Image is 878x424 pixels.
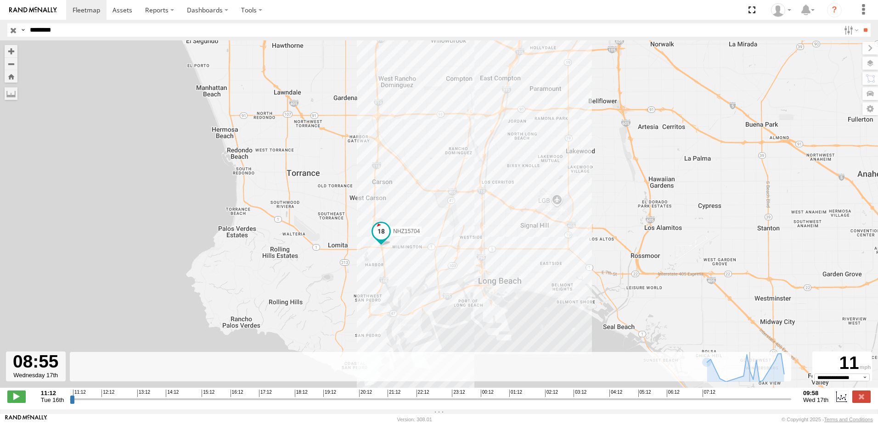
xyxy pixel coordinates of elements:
[388,390,400,397] span: 21:12
[416,390,429,397] span: 22:12
[397,417,432,422] div: Version: 308.01
[803,390,828,396] strong: 09:58
[703,390,715,397] span: 07:12
[166,390,179,397] span: 14:12
[481,390,494,397] span: 00:12
[19,23,27,37] label: Search Query
[782,417,873,422] div: © Copyright 2025 -
[231,390,243,397] span: 16:12
[5,415,47,424] a: Visit our Website
[295,390,308,397] span: 18:12
[7,391,26,402] label: Play/Stop
[393,228,420,234] span: NHZ15704
[840,23,860,37] label: Search Filter Options
[259,390,272,397] span: 17:12
[452,390,465,397] span: 23:12
[359,390,372,397] span: 20:12
[814,353,871,374] div: 11
[824,417,873,422] a: Terms and Conditions
[5,57,17,70] button: Zoom out
[509,390,522,397] span: 01:12
[638,390,651,397] span: 05:12
[9,7,57,13] img: rand-logo.svg
[323,390,336,397] span: 19:12
[41,396,64,403] span: Tue 16th Sep 2025
[768,3,794,17] div: Zulema McIntosch
[574,390,586,397] span: 03:12
[667,390,680,397] span: 06:12
[101,390,114,397] span: 12:12
[609,390,622,397] span: 04:12
[5,87,17,100] label: Measure
[137,390,150,397] span: 13:12
[41,390,64,396] strong: 11:12
[862,102,878,115] label: Map Settings
[5,70,17,83] button: Zoom Home
[202,390,214,397] span: 15:12
[73,390,86,397] span: 11:12
[803,396,828,403] span: Wed 17th Sep 2025
[545,390,558,397] span: 02:12
[827,3,842,17] i: ?
[852,391,871,402] label: Close
[5,45,17,57] button: Zoom in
